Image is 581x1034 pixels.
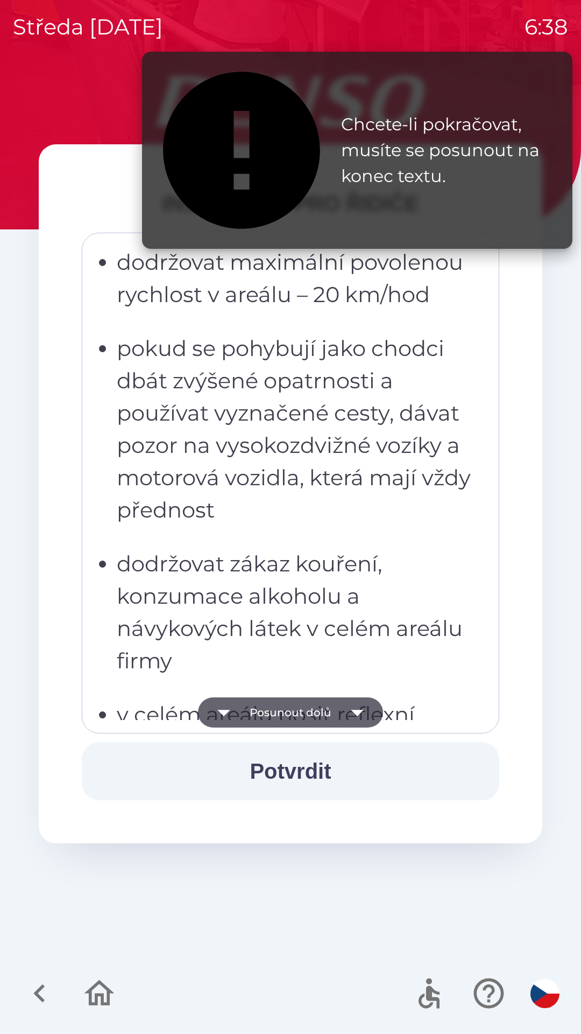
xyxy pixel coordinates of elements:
p: pokud se pohybují jako chodci dbát zvýšené opatrnosti a používat vyznačené cesty, dávat pozor na ... [117,332,471,526]
p: středa [DATE] [13,11,163,43]
img: cs flag [530,979,559,1008]
button: Potvrdit [82,742,499,800]
div: Chcete-li pokračovat, musíte se posunout na konec textu. [341,111,562,189]
p: v celém areálu nosit reflexní vestu, pevnou obuv a dlouhé kalhoty [117,698,471,795]
p: 6:38 [525,11,568,43]
p: dodržovat zákaz kouření, konzumace alkoholu a návykových látek v celém areálu firmy [117,548,471,677]
button: Posunout dolů [198,697,383,728]
p: dodržovat maximální povolenou rychlost v areálu – 20 km/hod [117,246,471,311]
div: INSTRUKCE PRO ŘIDIČE [82,187,499,220]
img: Logo [39,75,542,127]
